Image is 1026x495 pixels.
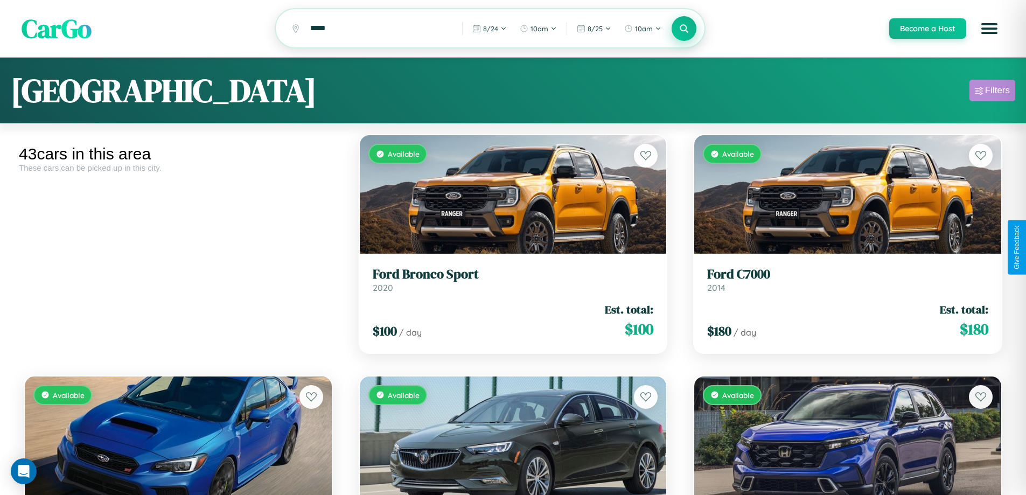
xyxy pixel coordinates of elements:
[373,282,393,293] span: 2020
[373,267,654,282] h3: Ford Bronco Sport
[734,327,756,338] span: / day
[467,20,512,37] button: 8/24
[388,149,420,158] span: Available
[635,24,653,33] span: 10am
[19,163,338,172] div: These cars can be picked up in this city.
[483,24,498,33] span: 8 / 24
[11,458,37,484] div: Open Intercom Messenger
[588,24,603,33] span: 8 / 25
[388,391,420,400] span: Available
[707,322,731,340] span: $ 180
[571,20,617,37] button: 8/25
[707,267,988,293] a: Ford C70002014
[11,68,317,113] h1: [GEOGRAPHIC_DATA]
[19,145,338,163] div: 43 cars in this area
[940,302,988,317] span: Est. total:
[722,391,754,400] span: Available
[985,85,1010,96] div: Filters
[707,282,725,293] span: 2014
[399,327,422,338] span: / day
[969,80,1015,101] button: Filters
[707,267,988,282] h3: Ford C7000
[605,302,653,317] span: Est. total:
[53,391,85,400] span: Available
[974,13,1004,44] button: Open menu
[373,322,397,340] span: $ 100
[22,11,92,46] span: CarGo
[889,18,966,39] button: Become a Host
[514,20,562,37] button: 10am
[722,149,754,158] span: Available
[625,318,653,340] span: $ 100
[619,20,667,37] button: 10am
[373,267,654,293] a: Ford Bronco Sport2020
[531,24,548,33] span: 10am
[960,318,988,340] span: $ 180
[1013,226,1021,269] div: Give Feedback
